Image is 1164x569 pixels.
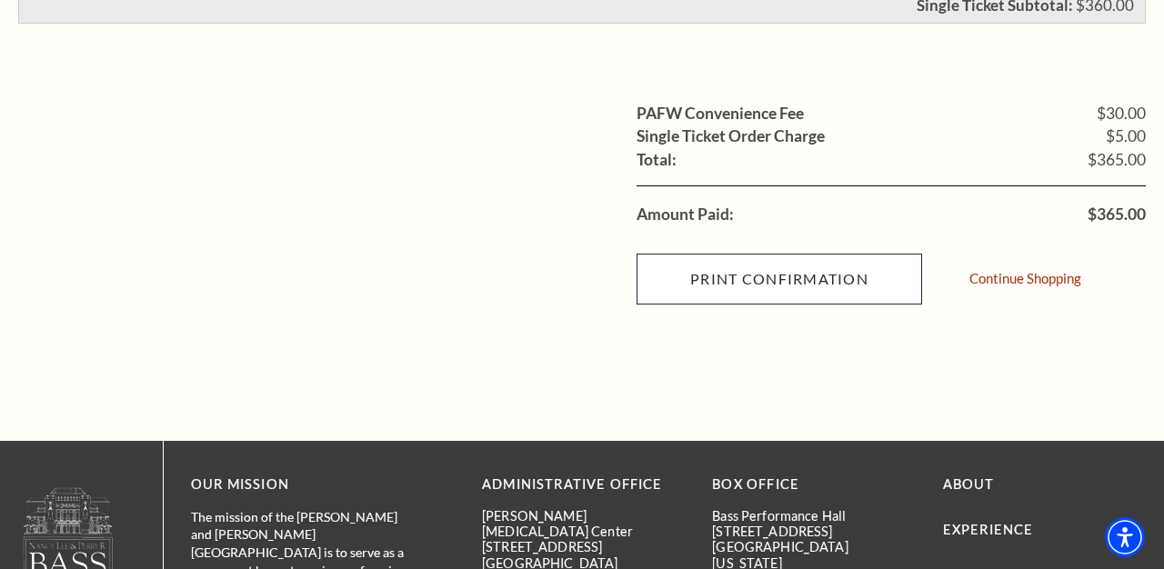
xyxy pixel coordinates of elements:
span: $365.00 [1088,206,1146,223]
span: $5.00 [1106,128,1146,145]
p: [STREET_ADDRESS] [482,539,685,554]
p: OUR MISSION [191,474,418,496]
p: Administrative Office [482,474,685,496]
div: Accessibility Menu [1105,517,1145,557]
p: Bass Performance Hall [712,508,915,524]
a: Continue Shopping [969,272,1081,285]
input: Submit button [637,254,922,304]
p: [STREET_ADDRESS] [712,524,915,539]
p: BOX OFFICE [712,474,915,496]
label: Total: [637,152,677,168]
label: Single Ticket Order Charge [637,128,825,145]
span: $30.00 [1097,105,1146,122]
label: PAFW Convenience Fee [637,105,804,122]
span: $365.00 [1088,152,1146,168]
a: Experience [943,522,1034,537]
label: Amount Paid: [637,206,734,223]
a: About [943,476,995,492]
p: [PERSON_NAME][MEDICAL_DATA] Center [482,508,685,540]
